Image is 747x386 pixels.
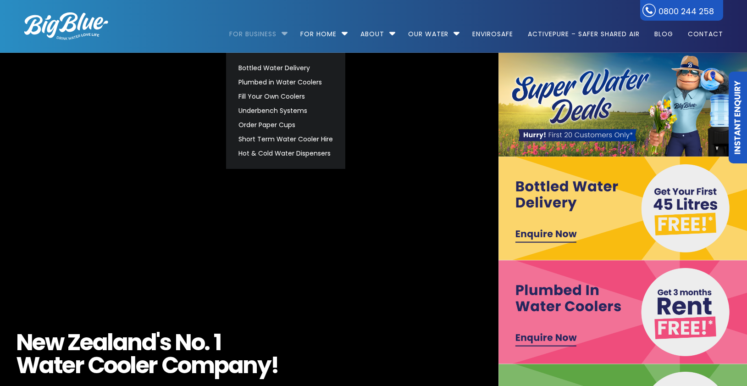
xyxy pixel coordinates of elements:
img: logo [24,12,108,40]
span: n [243,354,257,377]
span: e [32,331,45,354]
span: N [16,331,33,354]
a: Plumbed in Water Coolers [234,75,337,90]
span: o [117,354,130,377]
iframe: Chatbot [686,325,734,373]
span: o [104,354,117,377]
span: Z [67,331,80,354]
span: a [228,354,243,377]
span: a [113,331,127,354]
span: 1 [214,331,221,354]
a: Fill Your Own Coolers [234,90,337,104]
span: a [93,331,107,354]
span: . [204,331,210,354]
span: e [136,354,149,377]
a: Bottled Water Delivery [234,61,337,75]
a: Order Paper Cups [234,118,337,132]
a: Hot & Cold Water Dispensers [234,146,337,161]
span: ' [156,331,160,354]
span: ! [271,354,279,377]
span: l [107,331,113,354]
span: m [191,354,214,377]
a: Underbench Systems [234,104,337,118]
span: a [39,354,54,377]
span: e [62,354,75,377]
span: t [54,354,62,377]
span: o [177,354,191,377]
span: e [80,331,93,354]
span: C [88,354,104,377]
span: N [175,331,191,354]
span: d [142,331,156,354]
span: C [161,354,178,377]
span: n [127,331,142,354]
span: o [191,331,205,354]
span: r [75,354,84,377]
span: W [16,354,39,377]
span: p [214,354,228,377]
a: Instant Enquiry [729,72,747,163]
span: l [130,354,136,377]
span: s [160,331,171,354]
a: Short Term Water Cooler Hire [234,132,337,146]
span: y [257,354,271,377]
span: r [148,354,157,377]
span: w [45,331,64,354]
